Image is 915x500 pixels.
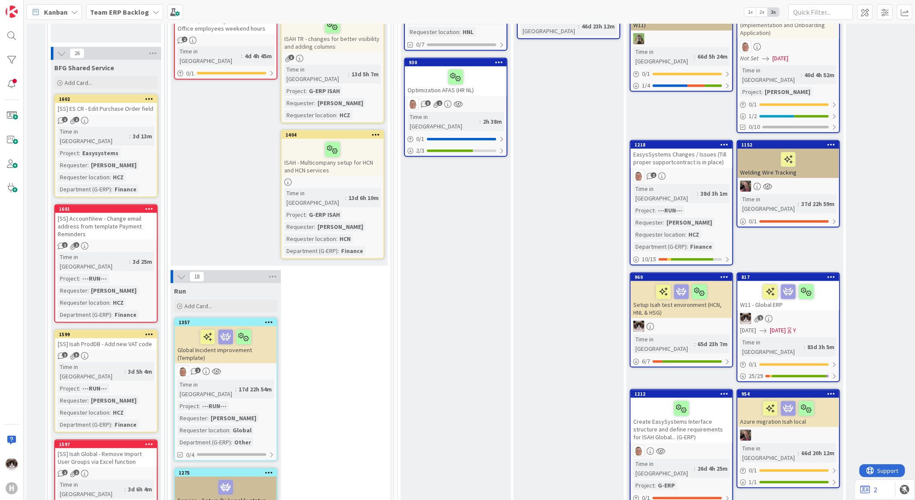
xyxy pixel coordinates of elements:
[175,319,277,363] div: 1357Global Incident improvement (Template)
[74,352,79,358] span: 3
[55,103,157,114] div: [SS] ES CR - Edit Purchase Order field
[408,112,479,131] div: Time in [GEOGRAPHIC_DATA]
[284,234,336,244] div: Requester location
[631,445,732,456] div: lD
[697,189,698,198] span: :
[179,319,277,325] div: 1357
[749,372,763,381] span: 25 / 29
[738,313,839,324] div: Kv
[405,145,507,156] div: 2/3
[631,273,732,318] div: 960Setup Isah test environment (HCN, HNL & HSG)
[58,420,111,429] div: Department (G-ERP)
[55,441,157,467] div: 1597[SS] Isah Global - Remove Import User Groups via Excel function
[237,384,274,394] div: 17d 22h 54m
[337,110,352,120] div: HCZ
[305,210,307,219] span: :
[737,140,840,228] a: 1152Welding Wire TrackingBFTime in [GEOGRAPHIC_DATA]:37d 22h 59m0/1
[738,216,839,227] div: 0/1
[761,87,762,97] span: :
[109,408,111,417] span: :
[738,141,839,178] div: 1152Welding Wire Tracking
[405,66,507,96] div: Optimization AFAS (HR NL)
[131,257,154,266] div: 3d 25m
[124,367,126,376] span: :
[631,273,732,281] div: 960
[635,391,732,397] div: 1212
[738,398,839,427] div: Azure migration Isah local
[129,257,131,266] span: :
[654,206,656,215] span: :
[182,37,187,42] span: 2
[55,448,157,467] div: [SS] Isah Global - Remove Import User Groups via Excel function
[740,41,751,52] img: lD
[55,213,157,240] div: [SS] AccountView - Change email address from template Payment Reminders
[307,210,342,219] div: G-ERP ISAH
[62,117,68,122] span: 1
[631,356,732,367] div: 6/7
[461,27,476,37] div: HNL
[59,96,157,102] div: 1602
[656,481,677,490] div: G-ERP
[58,396,87,405] div: Requester
[284,246,338,256] div: Department (G-ERP)
[631,398,732,443] div: Create EasySystems Interface structure and define requirements for ISAH Global... (G-ERP)
[688,242,714,251] div: Finance
[62,242,68,248] span: 1
[126,367,154,376] div: 3d 5h 4m
[305,86,307,96] span: :
[738,273,839,281] div: 817
[87,396,89,405] span: :
[186,450,194,459] span: 0/4
[243,51,274,61] div: 4d 4h 45m
[642,81,650,90] span: 1 / 4
[230,425,254,435] div: Global
[175,68,277,79] div: 0/1
[339,246,365,256] div: Finance
[199,401,200,411] span: :
[738,99,839,110] div: 0/1
[798,448,799,458] span: :
[111,172,126,182] div: HCZ
[231,437,232,447] span: :
[633,218,663,227] div: Requester
[286,132,383,138] div: 1404
[416,40,424,49] span: 0/7
[87,286,89,295] span: :
[54,330,158,433] a: 1599[SS] Isah ProdDB - Add new VAT codeTime in [GEOGRAPHIC_DATA]:3d 5h 4mProject:---RUN---Request...
[174,6,277,80] a: Follow up Time registration issue - Office employees weekend hoursTime in [GEOGRAPHIC_DATA]:4d 4h...
[111,408,126,417] div: HCZ
[58,310,111,319] div: Department (G-ERP)
[175,319,277,326] div: 1357
[740,66,801,84] div: Time in [GEOGRAPHIC_DATA]
[6,6,18,18] img: Visit kanbanzone.com
[664,218,714,227] div: [PERSON_NAME]
[633,184,697,203] div: Time in [GEOGRAPHIC_DATA]
[58,184,111,194] div: Department (G-ERP)
[633,230,685,239] div: Requester location
[74,242,79,248] span: 2
[740,337,804,356] div: Time in [GEOGRAPHIC_DATA]
[179,470,277,476] div: 1275
[408,98,419,109] img: lD
[749,122,760,131] span: 0/10
[174,318,277,461] a: 1357Global Incident improvement (Template)lDTime in [GEOGRAPHIC_DATA]:17d 22h 54mProject:---RUN--...
[405,134,507,144] div: 0/1
[314,222,315,231] span: :
[124,484,126,494] span: :
[749,466,757,475] span: 0 / 1
[58,384,79,393] div: Project
[801,70,802,80] span: :
[58,286,87,295] div: Requester
[109,298,111,307] span: :
[694,52,695,61] span: :
[738,149,839,178] div: Welding Wire Tracking
[284,98,314,108] div: Requester
[6,458,18,470] img: Kv
[345,193,346,203] span: :
[799,448,837,458] div: 66d 20h 12m
[109,172,111,182] span: :
[131,131,154,141] div: 3d 13m
[738,477,839,487] div: 1/1
[631,321,732,332] div: Kv
[633,321,644,332] img: Kv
